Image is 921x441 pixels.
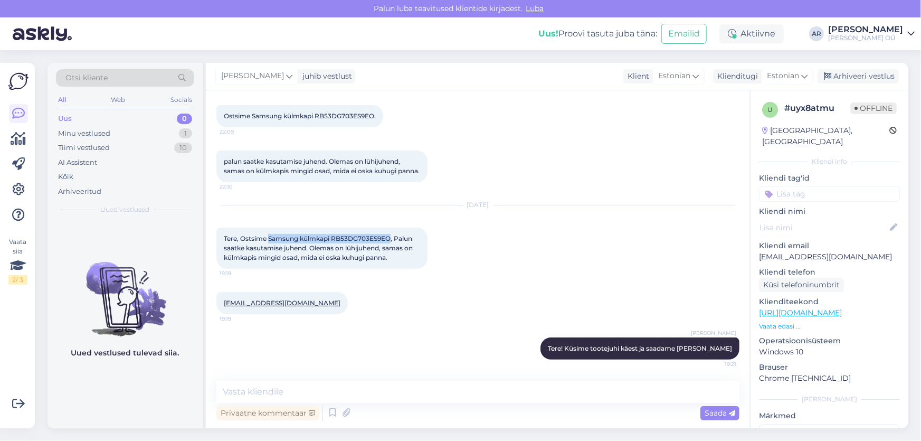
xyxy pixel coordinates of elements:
[828,34,903,42] div: [PERSON_NAME] OÜ
[759,240,900,251] p: Kliendi email
[759,308,842,317] a: [URL][DOMAIN_NAME]
[56,93,68,107] div: All
[828,25,903,34] div: [PERSON_NAME]
[809,26,824,41] div: AR
[221,70,284,82] span: [PERSON_NAME]
[48,243,203,338] img: No chats
[661,24,707,44] button: Emailid
[58,114,72,124] div: Uus
[177,114,192,124] div: 0
[713,71,758,82] div: Klienditugi
[58,128,110,139] div: Minu vestlused
[719,24,784,43] div: Aktiivne
[767,106,773,114] span: u
[818,69,899,83] div: Arhiveeri vestlus
[767,70,799,82] span: Estonian
[762,125,889,147] div: [GEOGRAPHIC_DATA], [GEOGRAPHIC_DATA]
[759,206,900,217] p: Kliendi nimi
[220,183,259,191] span: 22:10
[691,329,736,337] span: [PERSON_NAME]
[220,128,259,136] span: 22:09
[224,299,340,307] a: [EMAIL_ADDRESS][DOMAIN_NAME]
[623,71,649,82] div: Klient
[759,278,844,292] div: Küsi telefoninumbrit
[759,395,900,404] div: [PERSON_NAME]
[224,157,420,175] span: palun saatke kasutamise juhend. Olemas on lühijuhend, samas on külmkapis mingid osad, mida ei osk...
[58,186,101,197] div: Arhiveeritud
[71,348,179,359] p: Uued vestlused tulevad siia.
[705,408,735,418] span: Saada
[58,172,73,182] div: Kõik
[759,346,900,358] p: Windows 10
[697,360,736,368] span: 19:21
[220,315,259,323] span: 19:19
[216,200,739,210] div: [DATE]
[759,251,900,262] p: [EMAIL_ADDRESS][DOMAIN_NAME]
[759,362,900,373] p: Brauser
[850,102,897,114] span: Offline
[109,93,128,107] div: Web
[8,237,27,285] div: Vaata siia
[168,93,194,107] div: Socials
[759,267,900,278] p: Kliendi telefon
[759,173,900,184] p: Kliendi tag'id
[828,25,915,42] a: [PERSON_NAME][PERSON_NAME] OÜ
[759,335,900,346] p: Operatsioonisüsteem
[8,71,29,91] img: Askly Logo
[538,29,558,39] b: Uus!
[759,410,900,421] p: Märkmed
[658,70,690,82] span: Estonian
[523,4,547,13] span: Luba
[298,71,352,82] div: juhib vestlust
[759,186,900,202] input: Lisa tag
[759,322,900,331] p: Vaata edasi ...
[759,373,900,384] p: Chrome [TECHNICAL_ID]
[759,222,888,233] input: Lisa nimi
[538,27,657,40] div: Proovi tasuta juba täna:
[784,102,850,115] div: # uyx8atmu
[224,112,376,120] span: Ostsime Samsung külmkapi RB53DG703ES9EO.
[216,406,319,420] div: Privaatne kommentaar
[224,234,414,261] span: Tere, Ostsime Samsung külmkapi RB53DG703ES9EO, Palun saatke kasutamise juhend. Olemas on lühijuhe...
[58,143,110,153] div: Tiimi vestlused
[220,269,259,277] span: 19:19
[179,128,192,139] div: 1
[759,157,900,166] div: Kliendi info
[174,143,192,153] div: 10
[58,157,97,168] div: AI Assistent
[65,72,108,83] span: Otsi kliente
[101,205,150,214] span: Uued vestlused
[8,275,27,285] div: 2 / 3
[759,296,900,307] p: Klienditeekond
[548,344,732,352] span: Tere! Küsime tootejuhi käest ja saadame [PERSON_NAME]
